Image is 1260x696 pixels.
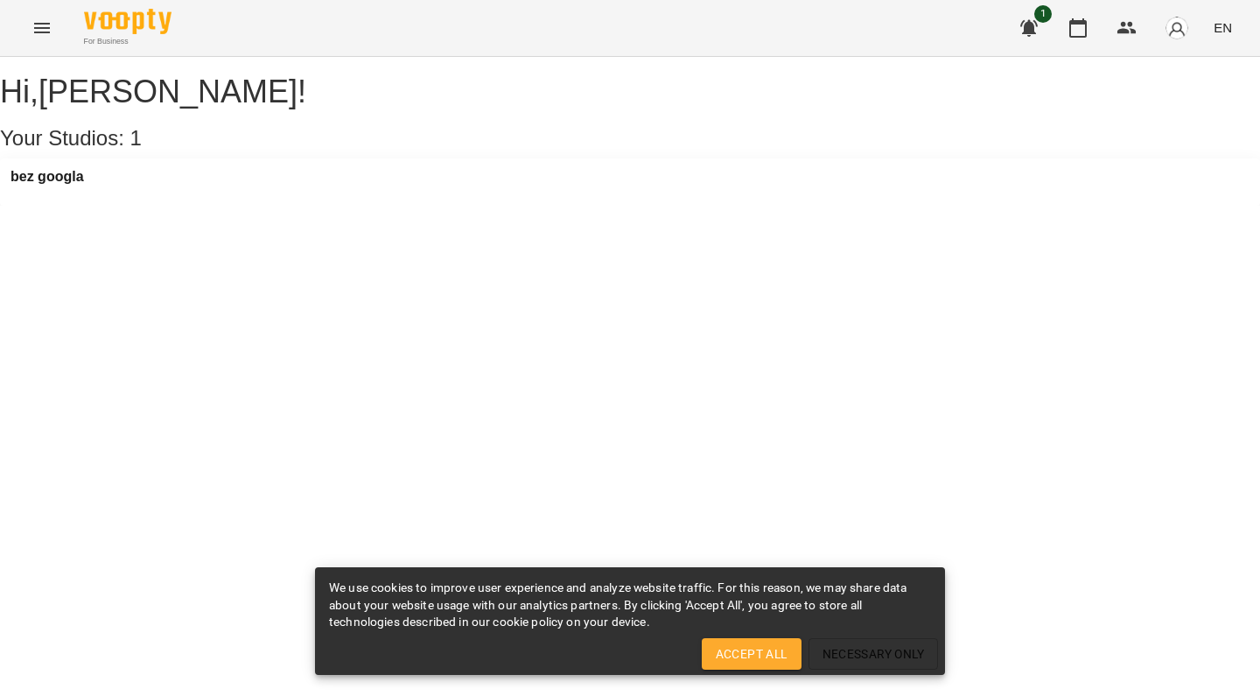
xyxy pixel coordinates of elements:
[84,36,171,47] span: For Business
[10,169,84,185] a: bez googla
[1165,16,1189,40] img: avatar_s.png
[84,9,171,34] img: Voopty Logo
[130,126,142,150] span: 1
[21,7,63,49] button: Menu
[1214,18,1232,37] span: EN
[1034,5,1052,23] span: 1
[1207,11,1239,44] button: EN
